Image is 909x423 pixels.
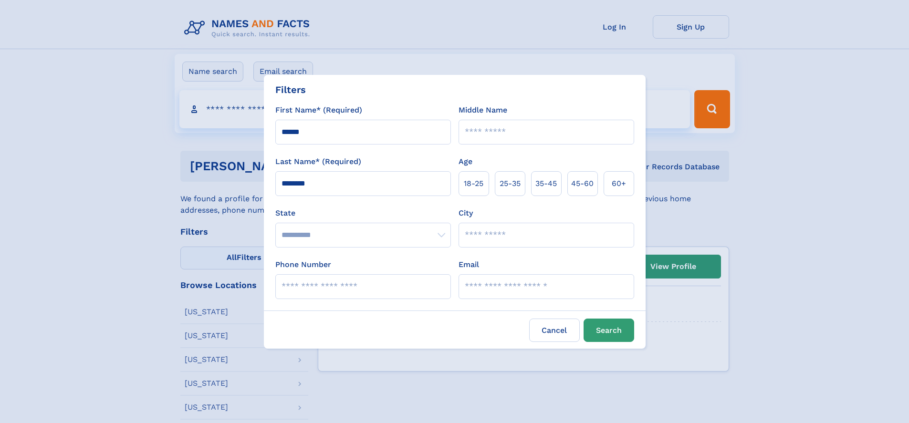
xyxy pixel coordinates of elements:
[500,178,521,189] span: 25‑35
[584,319,634,342] button: Search
[459,156,472,167] label: Age
[275,104,362,116] label: First Name* (Required)
[535,178,557,189] span: 35‑45
[275,83,306,97] div: Filters
[275,259,331,270] label: Phone Number
[464,178,483,189] span: 18‑25
[459,259,479,270] label: Email
[459,207,473,219] label: City
[459,104,507,116] label: Middle Name
[275,207,451,219] label: State
[529,319,580,342] label: Cancel
[612,178,626,189] span: 60+
[571,178,594,189] span: 45‑60
[275,156,361,167] label: Last Name* (Required)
